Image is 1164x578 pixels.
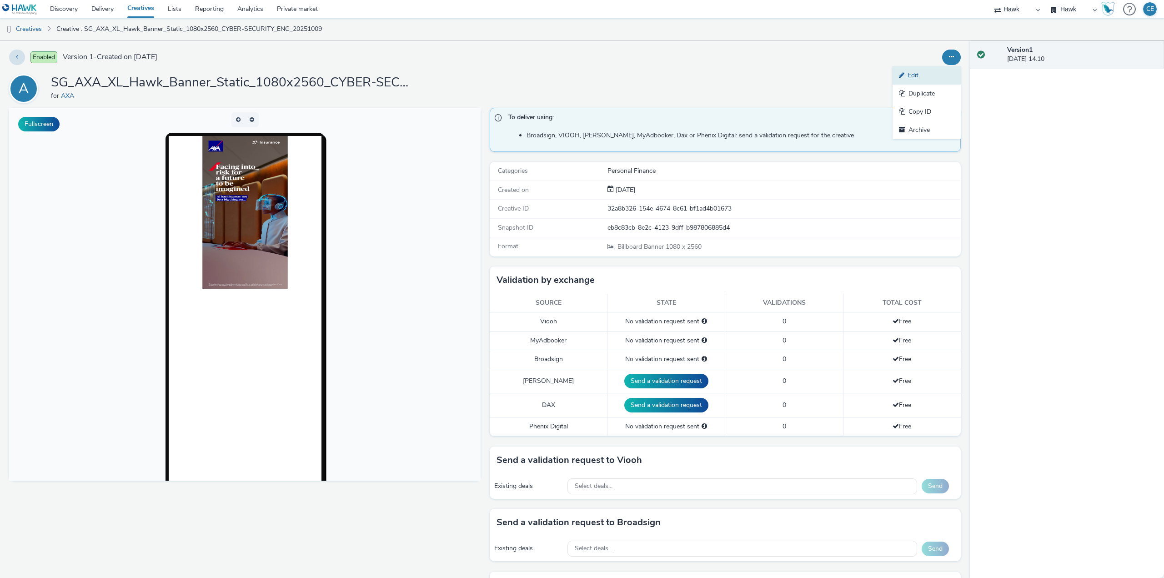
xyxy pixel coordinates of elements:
td: [PERSON_NAME] [490,369,607,393]
li: Broadsign, VIOOH, [PERSON_NAME], MyAdbooker, Dax or Phenix Digital: send a validation request for... [527,131,956,140]
span: Free [893,336,911,345]
td: MyAdbooker [490,331,607,350]
h3: Validation by exchange [497,273,595,287]
td: Phenix Digital [490,417,607,436]
span: Created on [498,186,529,194]
button: Send [922,479,949,493]
th: Validations [725,294,843,312]
a: Archive [893,121,961,139]
a: Edit [893,66,961,85]
a: Copy ID [893,103,961,121]
td: DAX [490,393,607,417]
span: [DATE] [614,186,635,194]
button: Send a validation request [624,374,708,388]
button: Fullscreen [18,117,60,131]
th: State [607,294,725,312]
span: Categories [498,166,528,175]
img: Hawk Academy [1101,2,1115,16]
span: Free [893,317,911,326]
h3: Send a validation request to Viooh [497,453,642,467]
span: Select deals... [575,545,612,553]
span: 0 [783,317,786,326]
div: No validation request sent [612,355,720,364]
span: Enabled [30,51,57,63]
div: No validation request sent [612,422,720,431]
strong: Version 1 [1007,45,1033,54]
button: Send a validation request [624,398,708,412]
span: for [51,91,61,100]
h1: SG_AXA_XL_Hawk_Banner_Static_1080x2560_CYBER-SECURITY_ENG_20251009 [51,74,415,91]
span: Free [893,401,911,409]
span: Creative ID [498,204,529,213]
th: Total cost [843,294,961,312]
span: Free [893,422,911,431]
div: No validation request sent [612,336,720,345]
img: undefined Logo [2,4,37,15]
span: 0 [783,336,786,345]
a: Duplicate [893,85,961,103]
div: Please select a deal below and click on Send to send a validation request to Broadsign. [702,355,707,364]
div: eb8c83cb-8e2c-4123-9dff-b987806885d4 [607,223,960,232]
div: Please select a deal below and click on Send to send a validation request to MyAdbooker. [702,336,707,345]
span: Billboard Banner [617,242,666,251]
span: 0 [783,401,786,409]
span: Select deals... [575,483,612,490]
span: Format [498,242,518,251]
span: 1080 x 2560 [617,242,702,251]
div: Personal Finance [607,166,960,176]
div: CE [1146,2,1154,16]
div: Existing deals [494,544,563,553]
span: 0 [783,422,786,431]
td: Broadsign [490,350,607,369]
span: To deliver using: [508,113,952,125]
span: 0 [783,377,786,385]
span: Free [893,355,911,363]
span: Version 1 - Created on [DATE] [63,52,157,62]
h3: Send a validation request to Broadsign [497,516,661,529]
div: A [19,76,29,101]
span: Snapshot ID [498,223,533,232]
div: Please select a deal below and click on Send to send a validation request to Viooh. [702,317,707,326]
a: AXA [61,91,78,100]
div: 32a8b326-154e-4674-8c61-bf1ad4b01673 [607,204,960,213]
img: dooh [5,25,14,34]
a: Hawk Academy [1101,2,1119,16]
div: No validation request sent [612,317,720,326]
span: 0 [783,355,786,363]
img: Advertisement preview [193,28,278,181]
div: Please select a deal below and click on Send to send a validation request to Phenix Digital. [702,422,707,431]
button: Send [922,542,949,556]
div: Existing deals [494,482,563,491]
a: Creative : SG_AXA_XL_Hawk_Banner_Static_1080x2560_CYBER-SECURITY_ENG_20251009 [52,18,326,40]
td: Viooh [490,312,607,331]
span: Free [893,377,911,385]
div: Creation 09 October 2025, 14:10 [614,186,635,195]
a: A [9,84,42,93]
div: [DATE] 14:10 [1007,45,1157,64]
th: Source [490,294,607,312]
